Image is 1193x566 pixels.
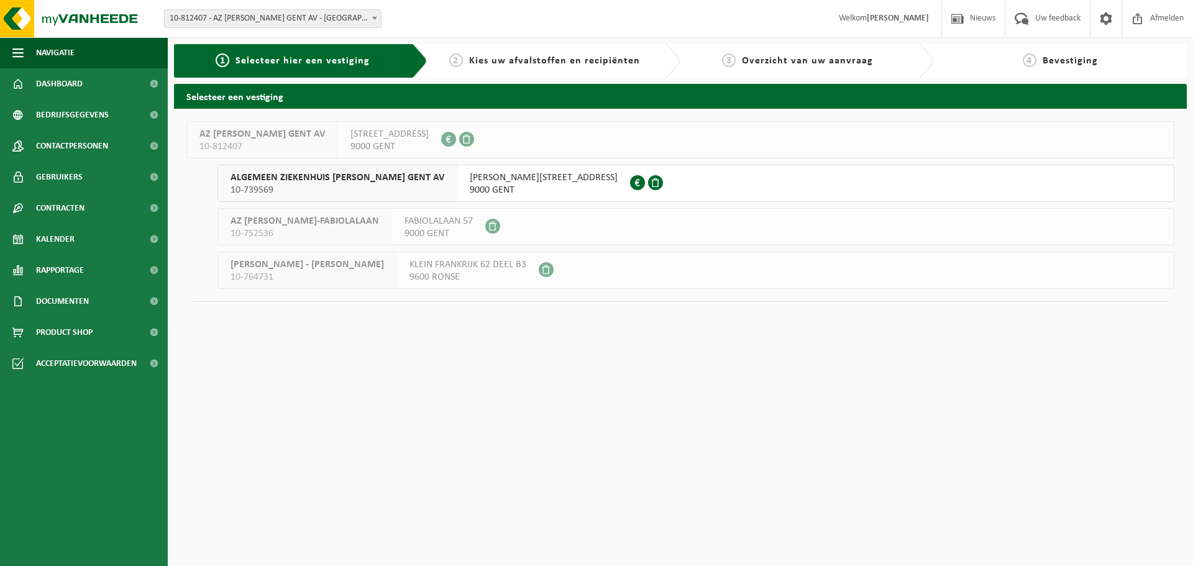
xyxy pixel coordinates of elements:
span: 10-739569 [231,184,444,196]
span: FABIOLALAAN 57 [405,215,473,227]
span: Gebruikers [36,162,83,193]
span: 1 [216,53,229,67]
span: Navigatie [36,37,75,68]
strong: [PERSON_NAME] [867,14,929,23]
span: [PERSON_NAME] - [PERSON_NAME] [231,258,384,271]
span: 10-812407 [199,140,325,153]
span: KLEIN FRANKRIJK 62 DEEL B3 [409,258,526,271]
span: Dashboard [36,68,83,99]
span: Contactpersonen [36,130,108,162]
span: 9600 RONSE [409,271,526,283]
span: Kalender [36,224,75,255]
span: 10-812407 - AZ JAN PALFIJN GENT AV - GENT [165,10,381,27]
h2: Selecteer een vestiging [174,84,1187,108]
span: Bevestiging [1043,56,1098,66]
span: 9000 GENT [405,227,473,240]
span: Bedrijfsgegevens [36,99,109,130]
span: Overzicht van uw aanvraag [742,56,873,66]
button: ALGEMEEN ZIEKENHUIS [PERSON_NAME] GENT AV 10-739569 [PERSON_NAME][STREET_ADDRESS]9000 GENT [217,165,1174,202]
span: Contracten [36,193,85,224]
span: 3 [722,53,736,67]
span: 10-752536 [231,227,379,240]
span: Documenten [36,286,89,317]
span: ALGEMEEN ZIEKENHUIS [PERSON_NAME] GENT AV [231,171,444,184]
span: Rapportage [36,255,84,286]
span: 10-764731 [231,271,384,283]
span: AZ [PERSON_NAME] GENT AV [199,128,325,140]
span: Kies uw afvalstoffen en recipiënten [469,56,640,66]
span: [STREET_ADDRESS] [350,128,429,140]
span: AZ [PERSON_NAME]-FABIOLALAAN [231,215,379,227]
span: 2 [449,53,463,67]
span: 9000 GENT [350,140,429,153]
span: 9000 GENT [470,184,618,196]
span: 4 [1023,53,1036,67]
span: Product Shop [36,317,93,348]
span: Acceptatievoorwaarden [36,348,137,379]
span: 10-812407 - AZ JAN PALFIJN GENT AV - GENT [164,9,382,28]
span: [PERSON_NAME][STREET_ADDRESS] [470,171,618,184]
span: Selecteer hier een vestiging [235,56,370,66]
